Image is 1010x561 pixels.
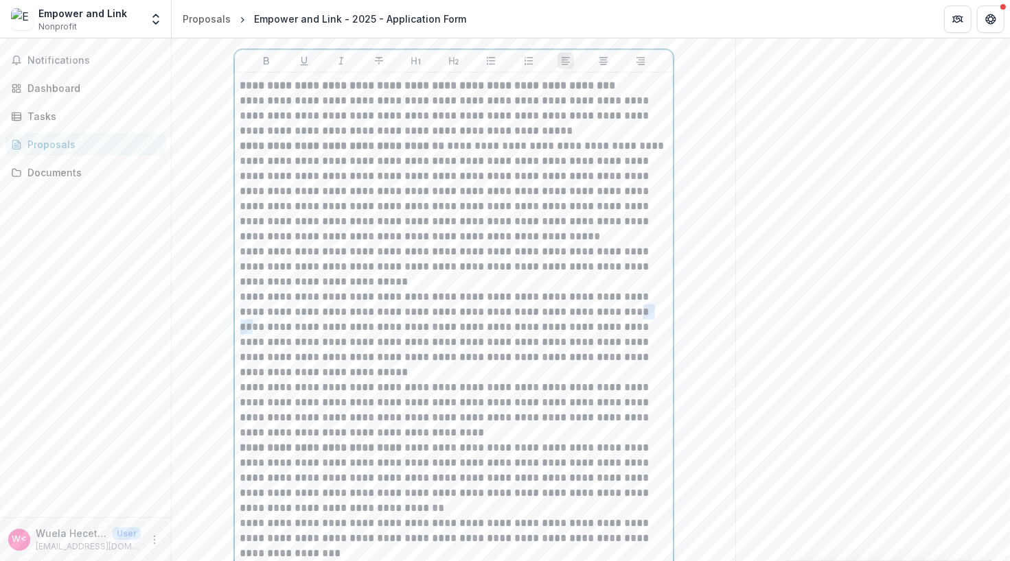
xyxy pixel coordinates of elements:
button: Bullet List [483,53,499,69]
div: Wuela Heceta <support@empowerandlink.org> [12,535,27,544]
button: Get Help [977,5,1005,33]
div: Tasks [27,109,154,123]
button: Strike [371,53,387,69]
span: Notifications [27,55,160,67]
button: Heading 2 [446,53,462,69]
button: Notifications [5,49,165,71]
div: Dashboard [27,81,154,95]
p: User [113,527,141,540]
div: Proposals [27,137,154,152]
div: Empower and Link - 2025 - Application Form [254,12,466,26]
nav: breadcrumb [177,9,472,29]
a: Tasks [5,105,165,128]
button: More [146,532,163,548]
img: Empower and Link [11,8,33,30]
button: Heading 1 [408,53,424,69]
button: Align Center [595,53,612,69]
button: Italicize [333,53,349,69]
button: Ordered List [520,53,537,69]
button: Partners [944,5,972,33]
a: Proposals [177,9,236,29]
span: Nonprofit [38,21,77,33]
div: Proposals [183,12,231,26]
button: Open entity switcher [146,5,165,33]
a: Proposals [5,133,165,156]
div: Empower and Link [38,6,127,21]
p: [EMAIL_ADDRESS][DOMAIN_NAME] [36,540,141,553]
p: Wuela Heceta <[EMAIL_ADDRESS][DOMAIN_NAME]> [36,526,107,540]
button: Underline [296,53,312,69]
button: Align Left [558,53,574,69]
div: Documents [27,165,154,180]
a: Documents [5,161,165,184]
button: Align Right [632,53,649,69]
a: Dashboard [5,77,165,99]
button: Bold [258,53,275,69]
